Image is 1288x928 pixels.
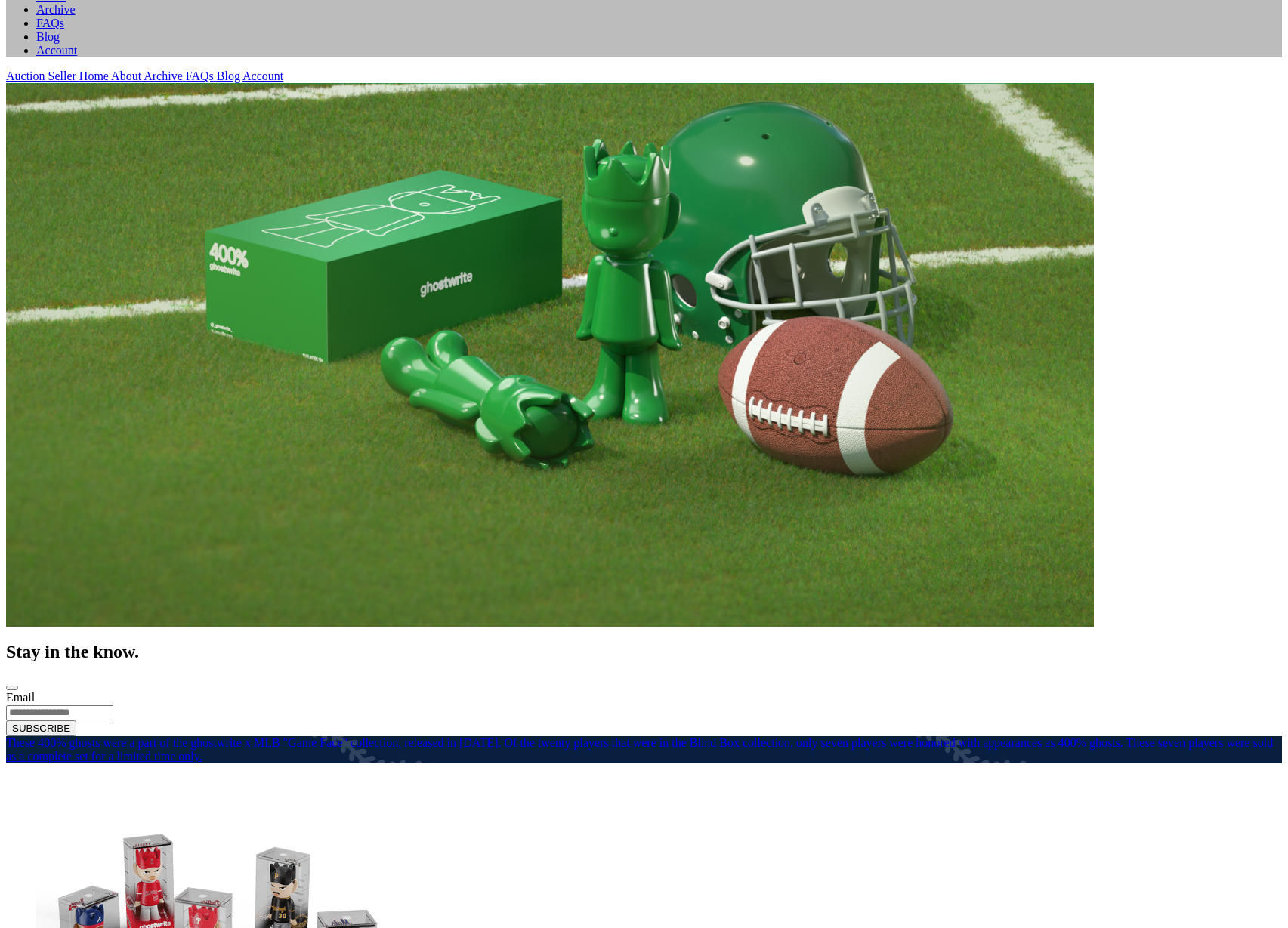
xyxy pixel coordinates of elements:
h2: Stay in the know. [6,642,1282,662]
a: Blog [36,30,60,43]
a: Auction [6,69,48,82]
span: Auction [6,69,45,82]
a: These 400% ghosts were a part of the ghostwrite x MLB "Game Face" collection, released in [DATE].... [6,736,1282,763]
button: close [6,686,18,690]
a: Account [36,44,77,57]
span: About [111,69,141,82]
a: Seller Home [48,69,112,82]
a: About [111,69,144,82]
span: Seller Home [48,69,109,82]
span: FAQs [186,69,214,82]
label: Email [6,691,35,704]
span: Archive [144,69,183,82]
a: Account [242,69,283,82]
a: FAQs [36,17,64,29]
a: Archive [144,69,186,82]
a: Archive [36,3,76,16]
img: ghostwrite-schrodingers-ghost-green-home.png [6,83,1094,677]
a: Blog [217,69,240,82]
button: SUBSCRIBE [6,720,76,736]
a: FAQs [186,69,217,82]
